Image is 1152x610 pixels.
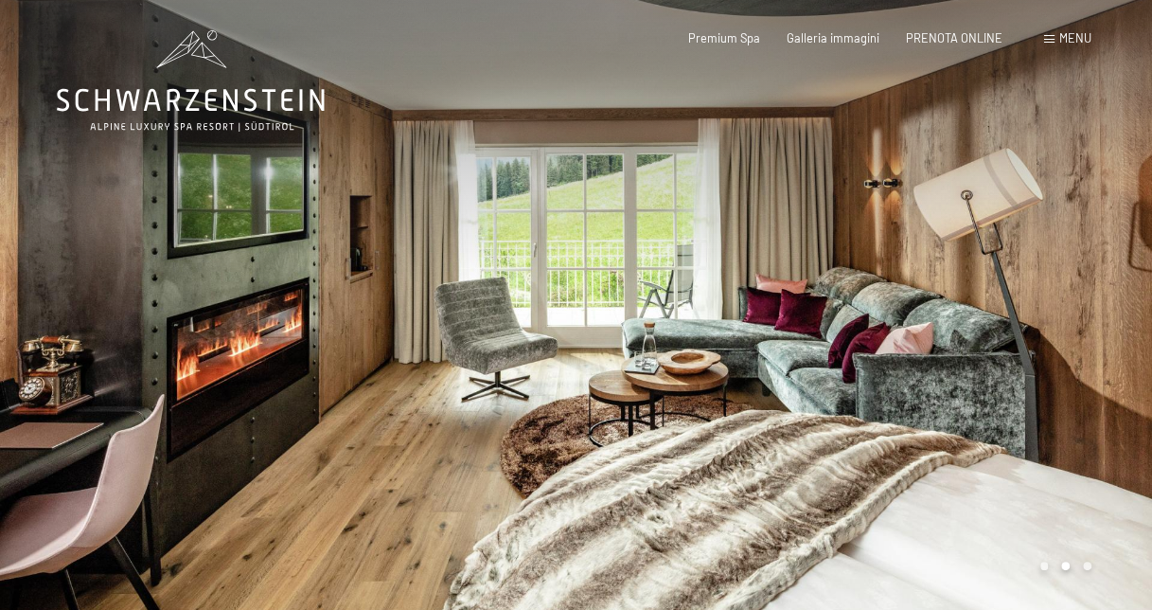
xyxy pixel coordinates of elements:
[787,30,879,45] a: Galleria immagini
[906,30,1002,45] a: PRENOTA ONLINE
[688,30,760,45] a: Premium Spa
[1059,30,1091,45] span: Menu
